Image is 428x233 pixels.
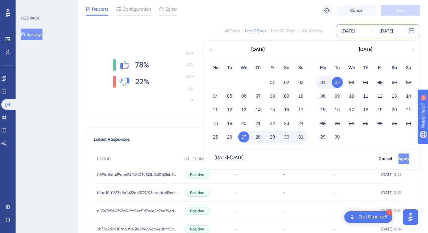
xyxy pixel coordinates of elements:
[224,91,235,102] button: 05
[44,3,48,8] div: 9+
[165,5,177,13] span: Editor
[281,131,292,142] button: 30
[379,156,392,161] span: Cancel
[401,207,420,227] iframe: UserGuiding AI Assistant Launcher
[21,29,42,40] button: Surveys
[330,64,344,72] div: Tu
[403,118,414,129] button: 28
[97,172,178,177] span: f189fa84fa29de69df69e03c82fb3e27f636b306e48742e95947a2ed9ecf3c28
[389,104,400,115] button: 20
[295,118,306,129] button: 24
[210,131,221,142] button: 25
[359,64,373,72] div: Th
[92,5,108,13] span: Reports
[398,153,409,164] button: Apply
[253,131,264,142] button: 28
[186,74,193,79] tspan: 300
[381,5,420,16] button: Save
[379,153,392,164] button: Cancel
[222,64,237,72] div: Tu
[374,77,386,88] button: 05
[295,131,306,142] button: 31
[332,131,343,142] button: 30
[346,91,357,102] button: 10
[253,104,264,115] button: 14
[295,104,306,115] button: 17
[190,172,204,177] span: Positive
[403,91,414,102] button: 14
[210,118,221,129] button: 18
[396,8,405,13] span: Save
[344,211,392,223] div: Open Get Started! checklist, remaining modules: 1
[359,46,372,54] div: [DATE]
[317,91,328,102] button: 08
[295,77,306,88] button: 03
[403,104,414,115] button: 21
[401,64,416,72] div: Su
[386,210,392,215] div: 1
[281,104,292,115] button: 16
[360,91,371,102] button: 11
[238,131,249,142] button: 27
[210,104,221,115] button: 11
[346,104,357,115] button: 17
[403,77,414,88] button: 07
[267,77,278,88] button: 01
[215,153,244,164] div: [DATE] - [DATE]
[97,208,178,214] span: d53e725a0393d019b5ec51f7c6e5b7ee39ed242aac68ace60f1264798352c3dd
[398,156,409,161] span: Apply
[381,227,402,232] span: [DATE] 12:04
[360,104,371,115] button: 18
[251,64,265,72] div: Th
[344,64,359,72] div: We
[360,77,371,88] button: 04
[333,227,335,232] span: -
[360,118,371,129] button: 25
[267,104,278,115] button: 15
[281,91,292,102] button: 09
[359,214,387,221] div: Get Started!
[374,118,386,129] button: 26
[190,208,204,214] span: Positive
[346,77,357,88] button: 03
[235,208,237,214] span: -
[281,118,292,129] button: 23
[97,190,178,195] span: b1aa10d1667c8c1b22ae3727f03eaeda612cd60bdc847a663579b4c370cde563
[332,118,343,129] button: 23
[387,64,401,72] div: Sa
[380,27,393,35] div: [DATE]
[208,64,222,72] div: Mo
[332,91,343,102] button: 09
[389,118,400,129] button: 27
[337,5,376,16] button: Cancel
[184,156,228,162] span: Q1 - THUMBS UP/DOWN
[282,208,327,214] div: -
[333,190,335,195] span: -
[295,91,306,102] button: 10
[373,64,387,72] div: Fr
[237,64,251,72] div: We
[317,77,328,88] button: 01
[267,131,278,142] button: 29
[381,208,401,214] span: [DATE] 12:12
[281,77,292,88] button: 02
[135,77,149,87] span: 22%
[224,118,235,129] button: 19
[374,104,386,115] button: 19
[245,28,266,33] div: Last 7 Days
[186,51,193,55] tspan: 600
[374,91,386,102] button: 12
[224,131,235,142] button: 26
[333,172,335,177] span: -
[282,226,327,232] div: -
[282,190,327,196] div: -
[238,104,249,115] button: 13
[238,118,249,129] button: 20
[253,118,264,129] button: 21
[253,91,264,102] button: 07
[282,171,327,178] div: -
[300,28,323,33] div: Last 90 Days
[381,190,401,195] span: [DATE] 12:13
[190,98,193,102] tspan: 0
